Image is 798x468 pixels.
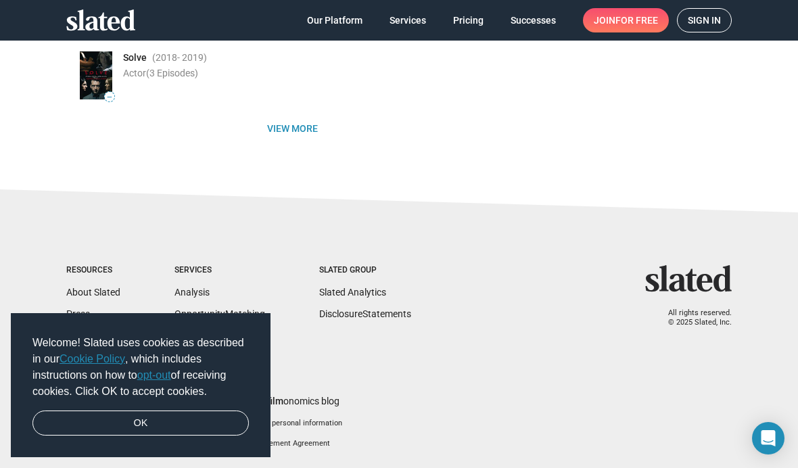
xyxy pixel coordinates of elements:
span: Sign in [688,9,721,32]
img: Poster: Solve [80,51,112,99]
span: View more [77,116,507,141]
a: opt-out [137,369,171,381]
a: About Slated [66,287,120,298]
span: - 2019 [177,52,204,63]
a: OpportunityMatching [174,308,265,319]
a: Successes [500,8,567,32]
a: Joinfor free [583,8,669,32]
span: (3 Episodes) [146,68,198,78]
a: Services [379,8,437,32]
button: View more [66,116,518,141]
span: Our Platform [307,8,362,32]
p: All rights reserved. © 2025 Slated, Inc. [654,308,732,328]
span: — [105,93,114,101]
a: Sign in [677,8,732,32]
a: Analysis [174,287,210,298]
a: Slated Analytics [319,287,386,298]
div: Slated Group [319,265,411,276]
span: Pricing [453,8,484,32]
span: Join [594,8,658,32]
div: Resources [66,265,120,276]
a: Press [66,308,90,319]
a: Pricing [442,8,494,32]
span: Successes [511,8,556,32]
a: Our Platform [296,8,373,32]
a: filmonomics blog [267,384,339,408]
button: Do not sell my personal information [222,419,342,429]
span: Services [390,8,426,32]
a: Cookie Policy [60,353,125,365]
a: DisclosureStatements [319,308,411,319]
div: Open Intercom Messenger [752,422,784,454]
div: cookieconsent [11,313,271,458]
div: Services [174,265,265,276]
a: dismiss cookie message [32,411,249,436]
span: for free [615,8,658,32]
span: (2018 ) [152,51,207,64]
span: film [267,396,283,406]
span: Actor [123,68,198,78]
span: Solve [123,51,147,64]
span: Welcome! Slated uses cookies as described in our , which includes instructions on how to of recei... [32,335,249,400]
